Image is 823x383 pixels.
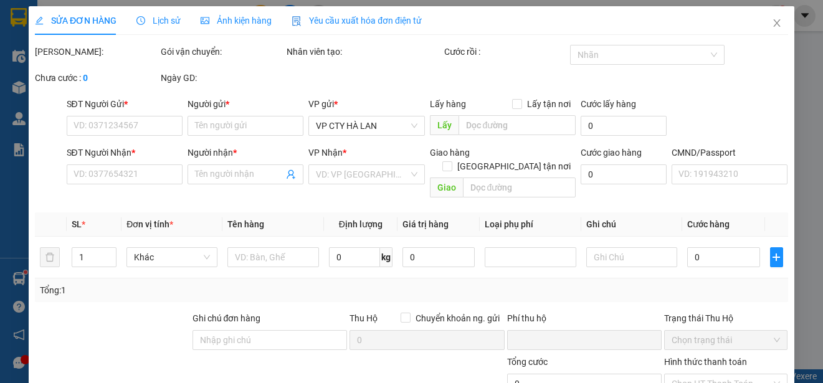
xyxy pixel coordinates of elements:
[430,99,466,109] span: Lấy hàng
[308,97,424,111] div: VP gửi
[161,45,284,59] div: Gói vận chuyển:
[193,330,348,350] input: Ghi chú đơn hàng
[581,164,667,184] input: Cước giao hàng
[308,148,343,158] span: VP Nhận
[507,357,548,367] span: Tổng cước
[430,115,459,135] span: Lấy
[72,219,82,229] span: SL
[581,148,642,158] label: Cước giao hàng
[665,311,788,325] div: Trạng thái Thu Hộ
[35,16,117,26] span: SỬA ĐƠN HÀNG
[136,16,145,25] span: clock-circle
[687,219,730,229] span: Cước hàng
[136,16,181,26] span: Lịch sử
[350,313,378,323] span: Thu Hộ
[672,146,787,159] div: CMND/Passport
[444,45,568,59] div: Cước rồi :
[188,146,303,159] div: Người nhận
[287,45,442,59] div: Nhân viên tạo:
[134,248,210,267] span: Khác
[339,219,383,229] span: Định lượng
[770,247,783,267] button: plus
[759,6,794,41] button: Close
[292,16,422,26] span: Yêu cầu xuất hóa đơn điện tử
[193,313,261,323] label: Ghi chú đơn hàng
[402,219,449,229] span: Giá trị hàng
[523,97,576,111] span: Lấy tận nơi
[201,16,272,26] span: Ảnh kiện hàng
[581,99,637,109] label: Cước lấy hàng
[411,311,505,325] span: Chuyển khoản ng. gửi
[83,73,88,83] b: 0
[40,247,60,267] button: delete
[586,247,677,267] input: Ghi Chú
[161,71,284,85] div: Ngày GD:
[772,18,782,28] span: close
[67,97,183,111] div: SĐT Người Gửi
[67,146,183,159] div: SĐT Người Nhận
[201,16,209,25] span: picture
[453,159,576,173] span: [GEOGRAPHIC_DATA] tận nơi
[507,311,662,330] div: Phí thu hộ
[672,331,781,349] span: Chọn trạng thái
[430,148,470,158] span: Giao hàng
[35,45,158,59] div: [PERSON_NAME]:
[430,177,463,197] span: Giao
[581,116,667,136] input: Cước lấy hàng
[228,247,319,267] input: VD: Bàn, Ghế
[40,283,318,297] div: Tổng: 1
[380,247,392,267] span: kg
[35,71,158,85] div: Chưa cước :
[188,97,303,111] div: Người gửi
[665,357,748,367] label: Hình thức thanh toán
[480,212,581,237] th: Loại phụ phí
[228,219,265,229] span: Tên hàng
[463,177,576,197] input: Dọc đường
[316,116,417,135] span: VP CTY HÀ LAN
[286,169,296,179] span: user-add
[581,212,682,237] th: Ghi chú
[292,16,302,26] img: icon
[771,252,783,262] span: plus
[35,16,44,25] span: edit
[126,219,173,229] span: Đơn vị tính
[459,115,576,135] input: Dọc đường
